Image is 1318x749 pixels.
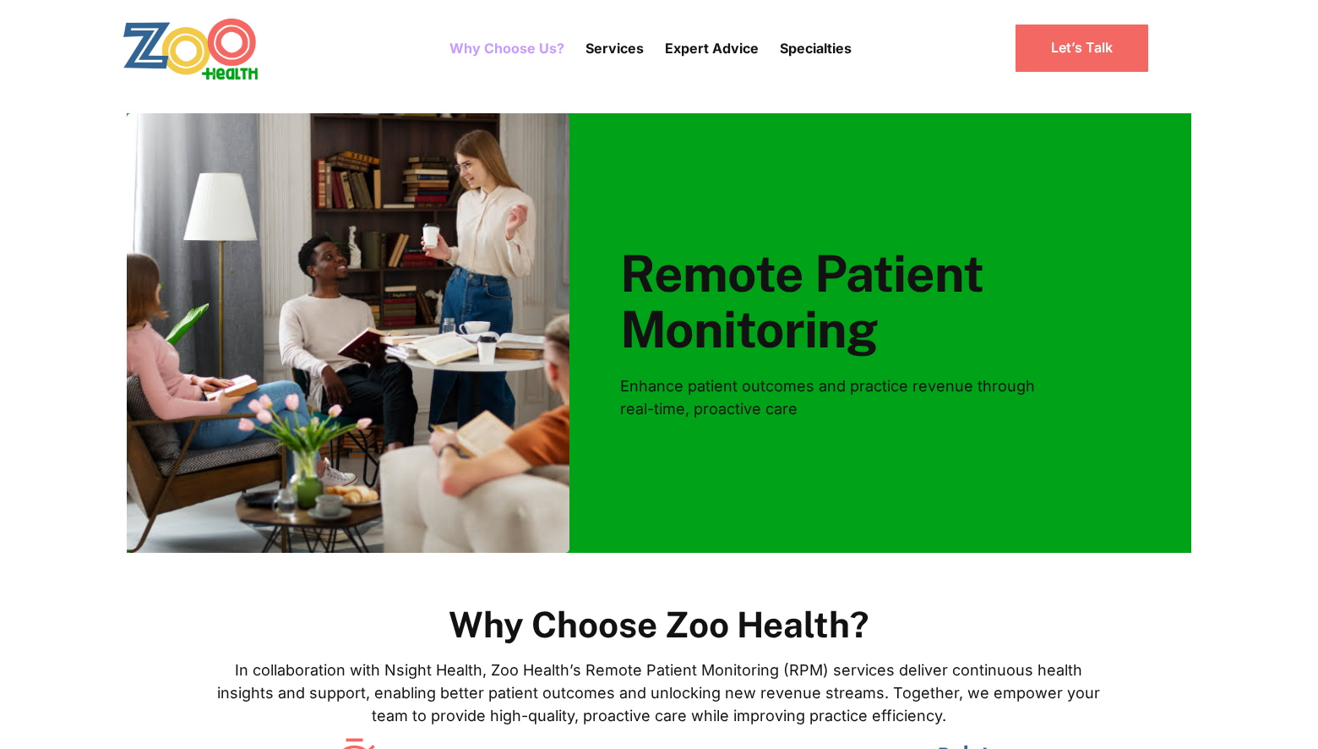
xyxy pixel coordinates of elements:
[215,604,1103,646] h2: Why Choose Zoo Health?
[780,13,852,84] div: Specialties
[127,113,569,553] img: Event Img
[665,30,759,67] a: Expert Advice
[123,17,304,80] a: home
[1014,23,1150,73] a: Let’s Talk
[780,40,852,57] a: Specialties
[585,13,644,84] div: Services
[665,38,759,58] p: Expert Advice
[215,659,1103,727] p: In collaboration with Nsight Health, Zoo Health’s Remote Patient Monitoring (RPM) services delive...
[620,374,1075,420] p: Enhance patient outcomes and practice revenue through real-time, proactive care
[585,38,644,58] p: Services
[620,246,1174,358] h1: Remote Patient Monitoring
[449,25,564,72] a: Why Choose Us?
[665,13,759,84] div: Expert Advice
